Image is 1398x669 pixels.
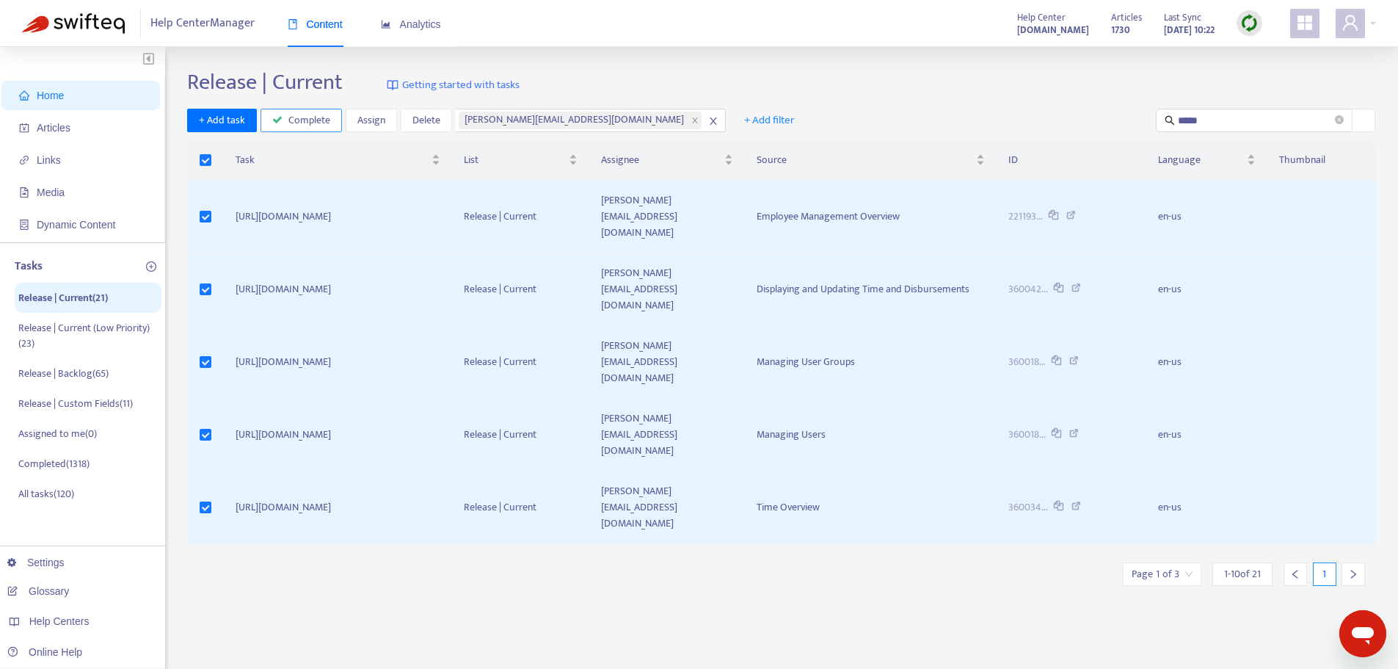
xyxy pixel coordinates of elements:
[381,18,441,30] span: Analytics
[757,208,900,225] span: Employee Management Overview
[412,112,440,129] span: Delete
[1017,21,1089,38] a: [DOMAIN_NAME]
[757,499,820,516] span: Time Overview
[224,471,453,544] td: [URL][DOMAIN_NAME]
[18,320,158,351] p: Release | Current (Low Priority) ( 23 )
[1339,610,1386,657] iframe: Button to launch messaging window
[224,140,453,181] th: Task
[288,18,343,30] span: Content
[1111,22,1130,38] strong: 1730
[589,140,745,181] th: Assignee
[22,13,125,34] img: Swifteq
[1335,115,1344,124] span: close-circle
[19,220,29,230] span: container
[589,253,745,326] td: [PERSON_NAME][EMAIL_ADDRESS][DOMAIN_NAME]
[18,396,133,411] p: Release | Custom Fields ( 11 )
[757,353,855,370] span: Managing User Groups
[464,152,566,168] span: List
[387,69,520,101] a: Getting started with tasks
[1164,10,1201,26] span: Last Sync
[18,366,109,381] p: Release | Backlog ( 65 )
[601,152,721,168] span: Assignee
[37,219,115,231] span: Dynamic Content
[1335,113,1344,127] span: close-circle
[18,290,108,305] p: Release | Current ( 21 )
[1146,326,1267,399] td: en-us
[1017,10,1066,26] span: Help Center
[224,326,453,399] td: [URL][DOMAIN_NAME]
[19,187,29,198] span: file-image
[37,90,64,101] span: Home
[1164,22,1215,38] strong: [DATE] 10:22
[452,253,589,326] td: Release | Current
[1008,499,1048,516] span: 360034...
[187,109,257,132] button: + Add task
[1008,427,1046,443] span: 360018...
[261,109,342,132] button: Complete
[15,258,43,275] p: Tasks
[346,109,397,132] button: Assign
[387,79,398,91] img: image-link
[236,152,429,168] span: Task
[19,123,29,133] span: account-book
[708,116,718,126] span: close
[1146,399,1267,471] td: en-us
[381,19,391,29] span: area-chart
[744,112,795,129] span: + Add filter
[187,69,343,95] h2: Release | Current
[1008,209,1043,225] span: 221193...
[589,181,745,253] td: [PERSON_NAME][EMAIL_ADDRESS][DOMAIN_NAME]
[1267,140,1376,181] th: Thumbnail
[1290,569,1300,579] span: left
[1008,281,1048,297] span: 360042...
[452,181,589,253] td: Release | Current
[18,426,97,441] p: Assigned to me ( 0 )
[357,112,385,129] span: Assign
[402,77,520,94] span: Getting started with tasks
[452,326,589,399] td: Release | Current
[224,253,453,326] td: [URL][DOMAIN_NAME]
[146,261,156,272] span: plus-circle
[1008,354,1046,370] span: 360018...
[19,155,29,165] span: link
[1146,253,1267,326] td: en-us
[733,109,806,132] button: + Add filter
[757,426,826,443] span: Managing Users
[997,140,1146,181] th: ID
[18,486,74,502] p: All tasks ( 120 )
[1313,563,1336,586] div: 1
[589,399,745,471] td: [PERSON_NAME][EMAIL_ADDRESS][DOMAIN_NAME]
[745,140,997,181] th: Source
[7,557,65,568] a: Settings
[1341,14,1359,32] span: user
[1017,22,1089,38] strong: [DOMAIN_NAME]
[1224,566,1261,582] span: 1 - 10 of 21
[691,117,699,124] span: close
[288,112,330,129] span: Complete
[1146,181,1267,253] td: en-us
[401,109,452,132] button: Delete
[7,646,82,658] a: Online Help
[288,19,298,29] span: book
[1158,152,1244,168] span: Language
[1296,14,1314,32] span: appstore
[199,112,245,129] span: + Add task
[1111,10,1142,26] span: Articles
[1348,569,1358,579] span: right
[7,585,69,597] a: Glossary
[1240,14,1259,32] img: sync.dc5367851b00ba804db3.png
[29,615,90,627] span: Help Centers
[1146,140,1267,181] th: Language
[465,112,689,129] span: [PERSON_NAME][EMAIL_ADDRESS][DOMAIN_NAME]
[37,154,61,166] span: Links
[19,90,29,101] span: home
[452,471,589,544] td: Release | Current
[1165,115,1175,126] span: search
[37,187,65,198] span: Media
[757,152,973,168] span: Source
[224,399,453,471] td: [URL][DOMAIN_NAME]
[589,326,745,399] td: [PERSON_NAME][EMAIL_ADDRESS][DOMAIN_NAME]
[452,399,589,471] td: Release | Current
[452,140,589,181] th: List
[37,122,70,134] span: Articles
